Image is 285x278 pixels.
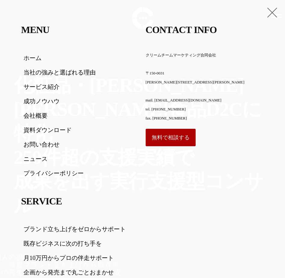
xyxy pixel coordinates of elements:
[23,240,137,247] a: 既存ビジネスに次の打ち手を
[46,195,49,207] div: I
[146,129,196,146] a: 無料で相談する
[152,24,160,36] div: o
[23,98,137,105] a: 成功ノウハウ
[185,24,191,36] div: t
[160,24,166,36] div: n
[23,225,137,233] a: ブランド立ち上げをゼロからサポート
[39,195,45,207] div: V
[43,24,49,36] div: U
[166,24,172,36] div: t
[23,155,137,162] a: ニュース
[49,195,56,207] div: C
[23,83,137,90] a: サービス紹介
[23,269,137,276] a: 企画から発売まで丸ごとおまかせ
[23,112,137,119] a: 会社概要
[23,54,137,62] a: ホーム
[21,195,26,207] div: S
[30,24,36,36] div: E
[56,195,62,207] div: E
[23,69,137,76] a: 当社の強みと選ばれる理由
[179,24,185,36] div: c
[172,24,179,36] div: a
[197,24,204,36] div: n
[204,24,210,36] div: f
[36,24,43,36] div: N
[146,24,152,36] div: C
[23,170,137,177] a: プライバシーポリシー
[146,51,264,123] div: クリームチームマーケティング合同会社 〒150-0031 [PERSON_NAME][STREET_ADDRESS][PERSON_NAME] mail. [EMAIL_ADDRESS][DOM...
[21,24,30,36] div: M
[26,195,32,207] div: E
[194,24,197,36] div: I
[209,24,217,36] div: o
[23,126,137,134] a: 資料ダウンロード
[152,135,190,140] span: 無料で相談する
[23,254,137,261] a: 月10万円からプロの伴走サポート
[32,195,39,207] div: R
[23,141,137,148] a: お問い合わせ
